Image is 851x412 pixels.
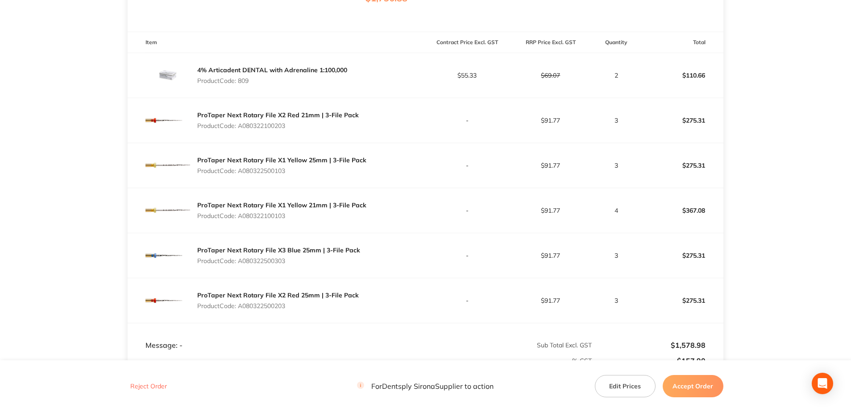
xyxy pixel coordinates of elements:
[426,252,508,259] p: -
[593,72,639,79] p: 2
[593,207,639,214] p: 4
[426,342,592,349] p: Sub Total Excl. GST
[509,32,592,53] th: RRP Price Excl. GST
[593,357,706,365] p: $157.90
[197,257,360,264] p: Product Code: A080322500303
[197,77,347,84] p: Product Code: 809
[426,162,508,169] p: -
[128,383,170,391] button: Reject Order
[426,72,508,79] p: $55.33
[593,341,706,349] p: $1,578.98
[357,382,494,391] p: For Dentsply Sirona Supplier to action
[593,252,639,259] p: 3
[197,66,347,74] a: 4% Articadent DENTAL with Adrenaline 1:100,000
[509,162,592,169] p: $91.77
[197,156,366,164] a: ProTaper Next Rotary File X1 Yellow 25mm | 3-File Pack
[128,323,425,350] td: Message: -
[593,117,639,124] p: 3
[663,375,723,397] button: Accept Order
[425,32,509,53] th: Contract Price Excl. GST
[426,297,508,304] p: -
[509,297,592,304] p: $91.77
[197,111,359,119] a: ProTaper Next Rotary File X2 Red 21mm | 3-File Pack
[197,246,360,254] a: ProTaper Next Rotary File X3 Blue 25mm | 3-File Pack
[812,373,833,394] div: Open Intercom Messenger
[197,302,359,309] p: Product Code: A080322500203
[145,143,190,188] img: enBxcTl6cg
[145,233,190,278] img: NHloM2lnaQ
[145,188,190,233] img: enVqemo3Mw
[197,212,366,219] p: Product Code: A080322100103
[640,290,723,311] p: $275.31
[509,117,592,124] p: $91.77
[640,110,723,131] p: $275.31
[197,167,366,174] p: Product Code: A080322500103
[640,155,723,176] p: $275.31
[593,162,639,169] p: 3
[426,207,508,214] p: -
[145,53,190,98] img: OXZkd2t3dQ
[640,245,723,266] p: $275.31
[145,278,190,323] img: MTR6amZiZQ
[426,117,508,124] p: -
[640,200,723,221] p: $367.08
[197,291,359,299] a: ProTaper Next Rotary File X2 Red 25mm | 3-File Pack
[592,32,640,53] th: Quantity
[197,122,359,129] p: Product Code: A080322100203
[509,72,592,79] p: $69.07
[640,32,723,53] th: Total
[509,207,592,214] p: $91.77
[509,252,592,259] p: $91.77
[197,201,366,209] a: ProTaper Next Rotary File X1 Yellow 21mm | 3-File Pack
[145,98,190,143] img: ZmZ6YzVkdA
[128,32,425,53] th: Item
[128,357,592,364] p: % GST
[595,375,656,397] button: Edit Prices
[593,297,639,304] p: 3
[640,65,723,86] p: $110.66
